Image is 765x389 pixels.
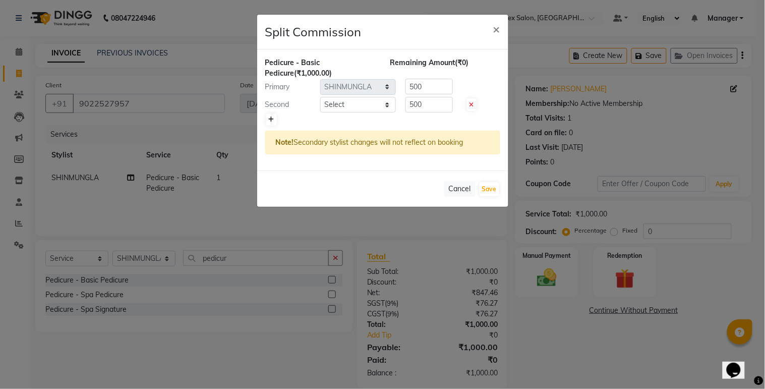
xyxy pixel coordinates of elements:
div: Second [258,99,320,110]
iframe: chat widget [723,349,755,379]
strong: Note! [276,138,294,147]
div: Secondary stylist changes will not reflect on booking [265,131,500,154]
span: (₹1,000.00) [295,69,332,78]
span: Pedicure - Basic Pedicure [265,58,320,78]
div: Primary [258,82,320,92]
span: × [493,21,500,36]
h4: Split Commission [265,23,362,41]
button: Close [485,15,508,43]
button: Cancel [444,181,476,197]
span: (₹0) [455,58,469,67]
button: Save [480,182,499,196]
span: Remaining Amount [390,58,455,67]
